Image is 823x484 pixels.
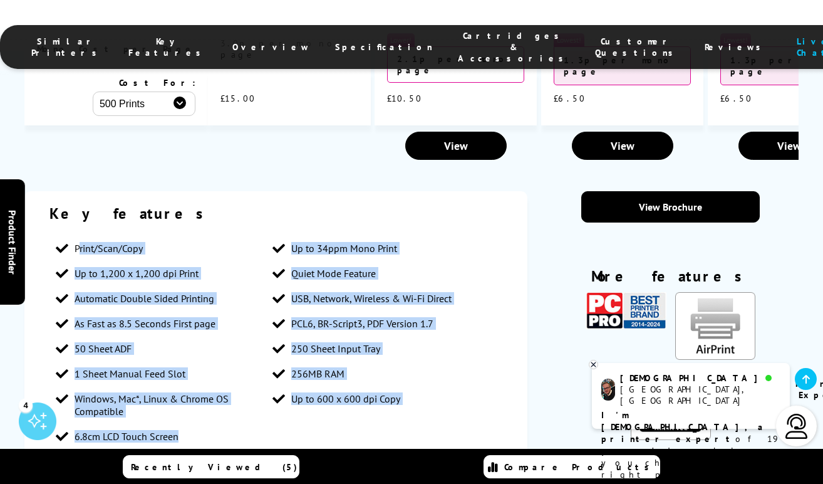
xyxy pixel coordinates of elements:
a: KeyFeatureModal85 [675,350,755,362]
span: 1 Sheet Manual Feed Slot [75,367,185,380]
span: View [444,139,468,153]
span: PCL6, BR-Script3, PDF Version 1.7 [291,317,433,330]
span: Automatic Double Sided Printing [75,292,214,305]
span: Recently Viewed (5) [131,461,298,473]
span: £10.50 [387,93,422,104]
span: Similar Printers [31,36,103,58]
img: chris-livechat.png [601,379,615,401]
span: Cartridges & Accessories [458,30,570,64]
p: of 19 years! I can help you choose the right product [601,409,780,481]
span: Customer Questions [595,36,680,58]
span: Reviews [705,41,767,53]
span: Up to 1,200 x 1,200 dpi Print [75,267,199,280]
span: £6.50 [554,93,586,104]
a: View Brochure [581,191,760,223]
img: user-headset-light.svg [784,414,809,439]
span: Compare Products [504,461,656,473]
span: Quiet Mode Feature [291,267,376,280]
a: View [405,132,507,160]
div: Key features [49,204,502,223]
span: £6.50 [720,93,752,104]
span: Key Features [128,36,207,58]
span: Windows, Mac*, Linux & Chrome OS Compatible [75,392,259,418]
span: Overview [232,41,310,53]
span: 50 Sheet ADF [75,342,132,355]
span: Specification [335,41,433,53]
span: Product Finder [6,210,19,275]
span: USB, Network, Wireless & Wi-Fi Direct [291,292,452,305]
span: Print/Scan/Copy [75,242,143,255]
a: Compare Products [484,455,660,478]
span: £15.00 [220,93,256,104]
b: I'm [DEMOGRAPHIC_DATA], a printer expert [601,409,767,445]
a: Recently Viewed (5) [123,455,299,478]
span: 250 Sheet Input Tray [291,342,380,355]
a: View [572,132,673,160]
span: Cost For: [119,77,195,88]
img: AirPrint [675,292,755,360]
div: [DEMOGRAPHIC_DATA] [620,372,780,384]
span: View [777,139,801,153]
img: PC Pro Award [586,292,666,329]
span: As Fast as 8.5 Seconds First page [75,317,215,330]
span: Up to 34ppm Mono Print [291,242,397,255]
a: KeyFeatureModal353 [586,319,666,332]
span: 256MB RAM [291,367,344,380]
span: View [611,139,634,153]
div: 4 [19,398,33,412]
span: 6.8cm LCD Touch Screen [75,430,179,443]
div: More features [581,266,760,292]
span: Up to 600 x 600 dpi Copy [291,392,400,405]
div: [GEOGRAPHIC_DATA], [GEOGRAPHIC_DATA] [620,384,780,406]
